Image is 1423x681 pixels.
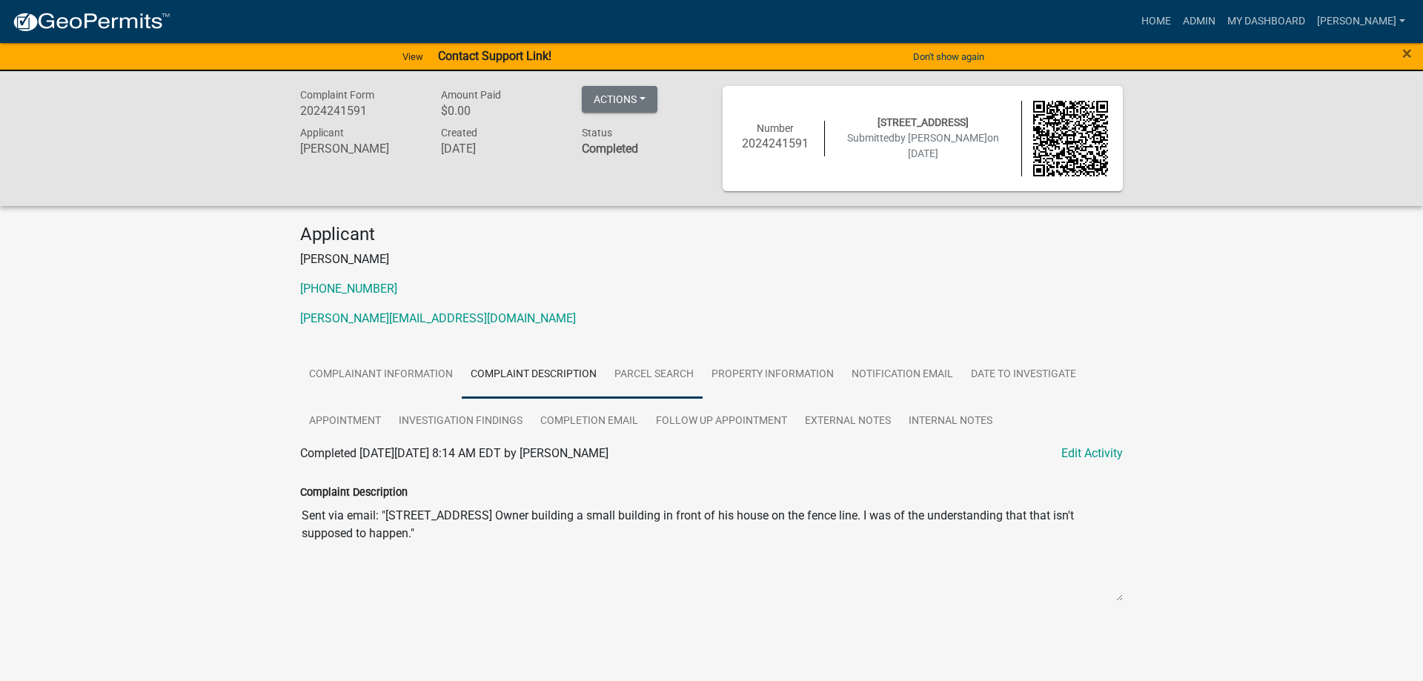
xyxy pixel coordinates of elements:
[397,44,429,69] a: View
[300,127,344,139] span: Applicant
[300,488,408,498] label: Complaint Description
[300,311,576,325] a: [PERSON_NAME][EMAIL_ADDRESS][DOMAIN_NAME]
[1135,7,1177,36] a: Home
[462,351,606,399] a: Complaint Description
[847,132,999,159] span: Submitted on [DATE]
[582,142,638,156] strong: Completed
[1402,44,1412,62] button: Close
[757,122,794,134] span: Number
[300,89,374,101] span: Complaint Form
[962,351,1085,399] a: Date to Investigate
[878,116,969,128] span: [STREET_ADDRESS]
[737,136,813,150] h6: 2024241591
[441,104,560,118] h6: $0.00
[606,351,703,399] a: Parcel search
[300,446,608,460] span: Completed [DATE][DATE] 8:14 AM EDT by [PERSON_NAME]
[300,104,419,118] h6: 2024241591
[300,501,1123,602] textarea: Sent via email: "[STREET_ADDRESS] Owner building a small building in front of his house on the fe...
[895,132,987,144] span: by [PERSON_NAME]
[300,142,419,156] h6: [PERSON_NAME]
[300,224,1123,245] h4: Applicant
[390,398,531,445] a: Investigation Findings
[531,398,647,445] a: Completion Email
[1402,43,1412,64] span: ×
[647,398,796,445] a: Follow up Appointment
[907,44,990,69] button: Don't show again
[1033,101,1109,176] img: QR code
[1221,7,1311,36] a: My Dashboard
[300,250,1123,268] p: [PERSON_NAME]
[843,351,962,399] a: Notification Email
[1311,7,1411,36] a: [PERSON_NAME]
[900,398,1001,445] a: Internal Notes
[438,49,551,63] strong: Contact Support Link!
[441,89,501,101] span: Amount Paid
[300,351,462,399] a: Complainant Information
[582,127,612,139] span: Status
[1061,445,1123,462] a: Edit Activity
[1177,7,1221,36] a: Admin
[441,127,477,139] span: Created
[796,398,900,445] a: External Notes
[300,398,390,445] a: Appointment
[582,86,657,113] button: Actions
[441,142,560,156] h6: [DATE]
[703,351,843,399] a: Property Information
[300,282,397,296] a: [PHONE_NUMBER]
